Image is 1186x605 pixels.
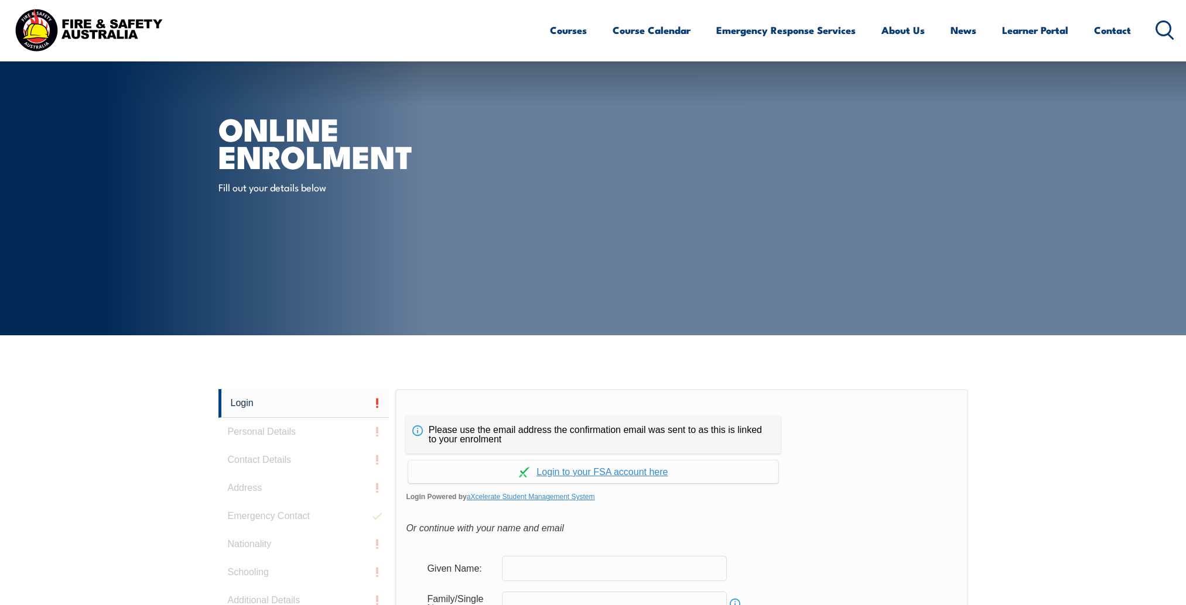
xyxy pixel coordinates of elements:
a: News [951,15,976,46]
a: Courses [550,15,587,46]
div: Please use the email address the confirmation email was sent to as this is linked to your enrolment [406,416,781,453]
p: Fill out your details below [218,180,432,194]
a: Learner Portal [1002,15,1068,46]
img: Log in withaxcelerate [519,467,529,477]
div: Or continue with your name and email [406,520,957,537]
a: aXcelerate Student Management System [467,493,595,501]
span: Login Powered by [406,488,957,506]
a: Contact [1094,15,1131,46]
a: Emergency Response Services [716,15,856,46]
h1: Online Enrolment [218,115,508,169]
a: About Us [881,15,925,46]
div: Given Name: [418,557,502,579]
a: Course Calendar [613,15,691,46]
a: Login [218,389,389,418]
